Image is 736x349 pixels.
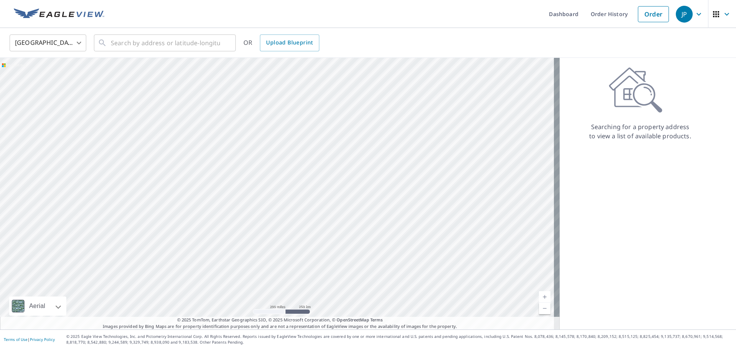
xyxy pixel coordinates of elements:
[539,303,550,314] a: Current Level 5, Zoom Out
[676,6,693,23] div: JP
[10,32,86,54] div: [GEOGRAPHIC_DATA]
[27,297,48,316] div: Aerial
[539,291,550,303] a: Current Level 5, Zoom In
[14,8,104,20] img: EV Logo
[337,317,369,323] a: OpenStreetMap
[266,38,313,48] span: Upload Blueprint
[370,317,383,323] a: Terms
[243,34,319,51] div: OR
[177,317,383,323] span: © 2025 TomTom, Earthstar Geographics SIO, © 2025 Microsoft Corporation, ©
[30,337,55,342] a: Privacy Policy
[589,122,692,141] p: Searching for a property address to view a list of available products.
[111,32,220,54] input: Search by address or latitude-longitude
[4,337,55,342] p: |
[4,337,28,342] a: Terms of Use
[638,6,669,22] a: Order
[260,34,319,51] a: Upload Blueprint
[9,297,66,316] div: Aerial
[66,334,732,345] p: © 2025 Eagle View Technologies, Inc. and Pictometry International Corp. All Rights Reserved. Repo...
